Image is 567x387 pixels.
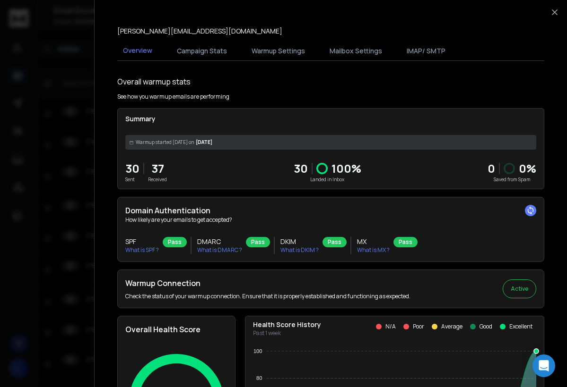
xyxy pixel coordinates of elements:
div: Pass [163,237,187,247]
tspan: 80 [256,375,262,381]
p: What is SPF ? [125,246,159,254]
h1: Overall warmup stats [117,76,191,87]
p: 100 % [331,161,361,176]
p: Good [480,323,492,330]
div: [DATE] [125,135,536,150]
div: Open Intercom Messenger [532,354,555,377]
p: Sent [125,176,140,183]
p: Average [441,323,462,330]
tspan: 100 [253,348,262,354]
h3: DMARC [197,237,242,246]
p: 30 [125,161,140,176]
button: IMAP/ SMTP [401,41,451,61]
p: 37 [148,161,167,176]
p: Excellent [509,323,532,330]
button: Overview [117,40,158,62]
p: Past 1 week [253,329,321,337]
div: Pass [246,237,270,247]
h3: MX [357,237,390,246]
p: 0 % [519,161,536,176]
p: Summary [125,114,536,124]
strong: 0 [488,160,495,176]
div: Pass [393,237,418,247]
button: Warmup Settings [246,41,311,61]
p: Received [148,176,167,183]
p: Saved from Spam [488,176,536,183]
p: 30 [294,161,308,176]
p: Check the status of your warmup connection. Ensure that it is properly established and functionin... [125,293,410,300]
div: Pass [323,237,347,247]
p: Poor [413,323,424,330]
span: Warmup started [DATE] on [136,139,194,146]
p: See how you warmup emails are performing [117,93,229,101]
p: N/A [385,323,396,330]
button: Campaign Stats [171,41,233,61]
h2: Warmup Connection [125,278,410,289]
p: How likely are your emails to get accepted? [125,216,536,224]
button: Mailbox Settings [324,41,388,61]
p: [PERSON_NAME][EMAIL_ADDRESS][DOMAIN_NAME] [117,26,282,36]
h3: SPF [125,237,159,246]
p: What is MX ? [357,246,390,254]
h2: Domain Authentication [125,205,536,216]
p: What is DKIM ? [280,246,319,254]
p: What is DMARC ? [197,246,242,254]
p: Landed in Inbox [294,176,361,183]
h2: Overall Health Score [125,324,227,335]
h3: DKIM [280,237,319,246]
p: Health Score History [253,320,321,329]
button: Active [503,279,536,298]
